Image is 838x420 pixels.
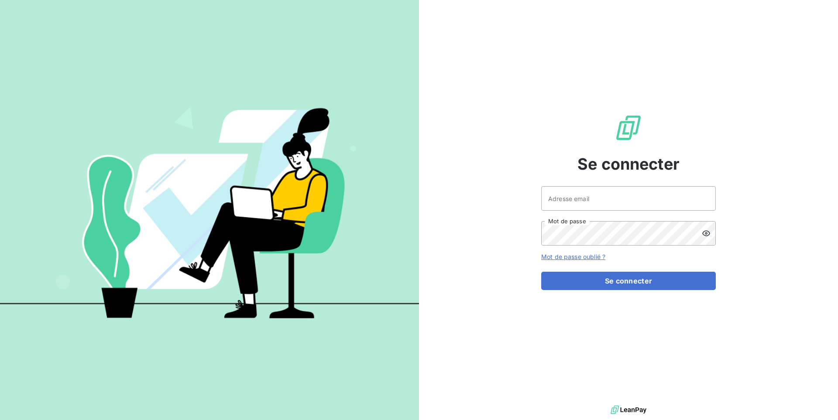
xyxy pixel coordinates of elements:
[541,186,716,211] input: placeholder
[541,272,716,290] button: Se connecter
[611,403,646,417] img: logo
[615,114,642,142] img: Logo LeanPay
[577,152,680,176] span: Se connecter
[541,253,605,260] a: Mot de passe oublié ?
